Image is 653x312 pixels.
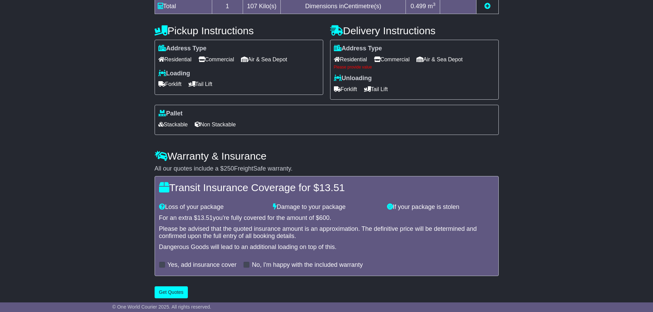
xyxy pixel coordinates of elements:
[158,79,182,89] span: Forklift
[159,244,494,251] div: Dangerous Goods will lead to an additional loading on top of this.
[247,3,257,10] span: 107
[195,119,236,130] span: Non Stackable
[416,54,463,65] span: Air & Sea Depot
[319,182,345,193] span: 13.51
[374,54,410,65] span: Commercial
[364,84,388,95] span: Tail Lift
[269,203,384,211] div: Damage to your package
[189,79,213,89] span: Tail Lift
[159,214,494,222] div: For an extra $ you're fully covered for the amount of $ .
[155,150,499,162] h4: Warranty & Insurance
[197,214,213,221] span: 13.51
[334,65,495,70] div: Please provide value
[155,286,188,298] button: Get Quotes
[158,45,207,52] label: Address Type
[433,2,436,7] sup: 3
[158,54,192,65] span: Residential
[159,182,494,193] h4: Transit Insurance Coverage for $
[224,165,234,172] span: 250
[334,84,357,95] span: Forklift
[334,75,372,82] label: Unloading
[158,70,190,77] label: Loading
[484,3,491,10] a: Add new item
[330,25,499,36] h4: Delivery Instructions
[155,165,499,173] div: All our quotes include a $ FreightSafe warranty.
[334,45,382,52] label: Address Type
[158,119,188,130] span: Stackable
[156,203,270,211] div: Loss of your package
[112,304,211,310] span: © One World Courier 2025. All rights reserved.
[384,203,498,211] div: If your package is stolen
[252,261,363,269] label: No, I'm happy with the included warranty
[334,54,367,65] span: Residential
[241,54,287,65] span: Air & Sea Depot
[319,214,329,221] span: 600
[428,3,436,10] span: m
[168,261,237,269] label: Yes, add insurance cover
[158,110,183,117] label: Pallet
[155,25,323,36] h4: Pickup Instructions
[411,3,426,10] span: 0.499
[159,225,494,240] div: Please be advised that the quoted insurance amount is an approximation. The definitive price will...
[198,54,234,65] span: Commercial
